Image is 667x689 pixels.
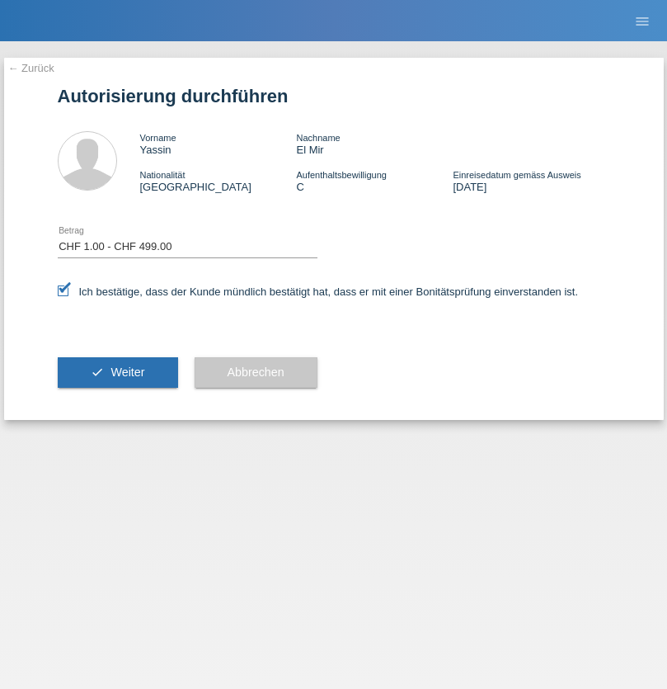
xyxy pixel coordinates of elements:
[296,131,453,156] div: El Mir
[140,133,176,143] span: Vorname
[110,366,144,379] span: Weiter
[140,170,186,180] span: Nationalität
[296,168,453,193] div: C
[140,168,297,193] div: [GEOGRAPHIC_DATA]
[228,366,284,379] span: Abbrechen
[58,357,178,389] button: check Weiter
[8,62,54,74] a: ← Zurück
[453,170,580,180] span: Einreisedatum gemäss Ausweis
[195,357,317,389] button: Abbrechen
[296,133,340,143] span: Nachname
[296,170,386,180] span: Aufenthaltsbewilligung
[140,131,297,156] div: Yassin
[634,13,651,30] i: menu
[626,16,659,26] a: menu
[453,168,609,193] div: [DATE]
[58,86,610,106] h1: Autorisierung durchführen
[91,366,104,379] i: check
[58,286,579,298] label: Ich bestätige, dass der Kunde mündlich bestätigt hat, dass er mit einer Bonitätsprüfung einversta...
